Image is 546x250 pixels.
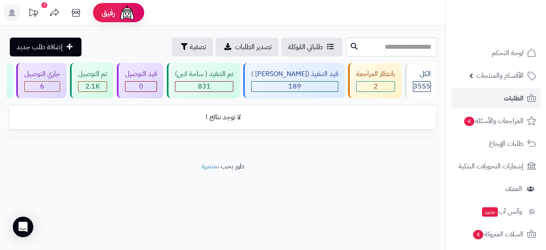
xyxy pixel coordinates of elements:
[13,217,33,237] div: Open Intercom Messenger
[281,38,343,56] a: طلباتي المُوكلة
[472,228,523,240] span: السلات المتروكة
[505,183,522,195] span: العملاء
[215,38,279,56] a: تصدير الطلبات
[488,6,538,24] img: logo-2.png
[451,156,541,176] a: إشعارات التحويلات البنكية
[85,81,100,91] span: 2.1K
[190,42,206,52] span: تصفية
[374,81,378,91] span: 2
[489,138,523,150] span: طلبات الإرجاع
[17,42,63,52] span: إضافة طلب جديد
[476,70,523,82] span: الأقسام والمنتجات
[125,82,157,91] div: 0
[115,63,165,98] a: قيد التوصيل 0
[165,63,241,98] a: تم التنفيذ ( ساحة اتين) 831
[202,161,217,171] a: متجرة
[482,207,498,217] span: جديد
[102,8,115,18] span: رفيق
[464,116,474,126] span: 4
[492,47,523,59] span: لوحة التحكم
[23,4,44,24] a: تحديثات المنصة
[24,69,60,79] div: جاري التوصيل
[172,38,213,56] button: تصفية
[41,2,47,8] div: 7
[451,111,541,131] a: المراجعات والأسئلة4
[288,81,301,91] span: 189
[451,179,541,199] a: العملاء
[357,82,395,91] div: 2
[504,92,523,104] span: الطلبات
[451,133,541,154] a: طلبات الإرجاع
[463,115,523,127] span: المراجعات والأسئلة
[15,63,68,98] a: جاري التوصيل 6
[481,206,522,218] span: وآتس آب
[403,63,439,98] a: الكل3555
[459,160,523,172] span: إشعارات التحويلات البنكية
[78,69,107,79] div: تم التوصيل
[451,201,541,222] a: وآتس آبجديد
[40,81,44,91] span: 6
[119,4,136,21] img: ai-face.png
[10,38,81,56] a: إضافة طلب جديد
[356,69,395,79] div: بانتظار المراجعة
[473,229,483,239] span: 4
[451,43,541,63] a: لوحة التحكم
[413,81,430,91] span: 3555
[451,88,541,109] a: الطلبات
[451,224,541,244] a: السلات المتروكة4
[235,42,272,52] span: تصدير الطلبات
[175,82,233,91] div: 831
[68,63,115,98] a: تم التوصيل 2.1K
[241,63,346,98] a: قيد التنفيذ ([PERSON_NAME] ) 189
[288,42,323,52] span: طلباتي المُوكلة
[139,81,143,91] span: 0
[346,63,403,98] a: بانتظار المراجعة 2
[175,69,233,79] div: تم التنفيذ ( ساحة اتين)
[125,69,157,79] div: قيد التوصيل
[198,81,211,91] span: 831
[251,69,338,79] div: قيد التنفيذ ([PERSON_NAME] )
[78,82,107,91] div: 2078
[252,82,338,91] div: 189
[25,82,60,91] div: 6
[9,106,437,129] td: لا توجد نتائج !
[413,69,431,79] div: الكل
